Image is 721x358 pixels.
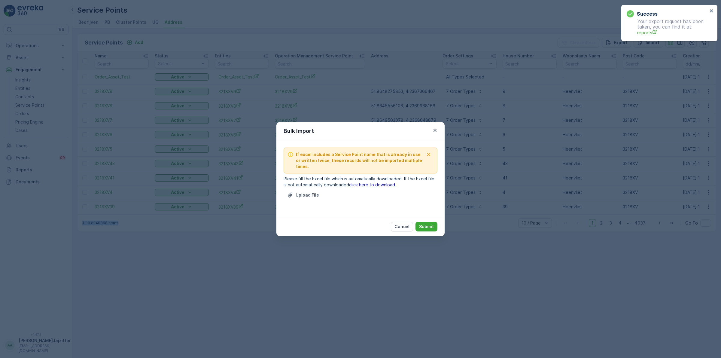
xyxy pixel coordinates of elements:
p: Bulk Import [284,127,314,135]
a: click here to download. [349,182,396,187]
button: Submit [415,222,437,231]
p: Cancel [394,224,409,230]
button: Cancel [391,222,413,231]
button: close [710,8,714,14]
h3: Success [637,10,658,17]
p: Upload File [296,192,319,198]
a: reports [637,29,708,36]
p: Your export request has been taken, you can find it at: [627,19,708,36]
span: If excel includes a Service Point name that is already in use or written twice, these records wil... [296,151,424,170]
p: Submit [419,224,434,230]
p: Please fill the Excel file which is automatically downloaded. If the Excel file is not automatica... [284,176,437,188]
button: Upload File [284,190,323,200]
